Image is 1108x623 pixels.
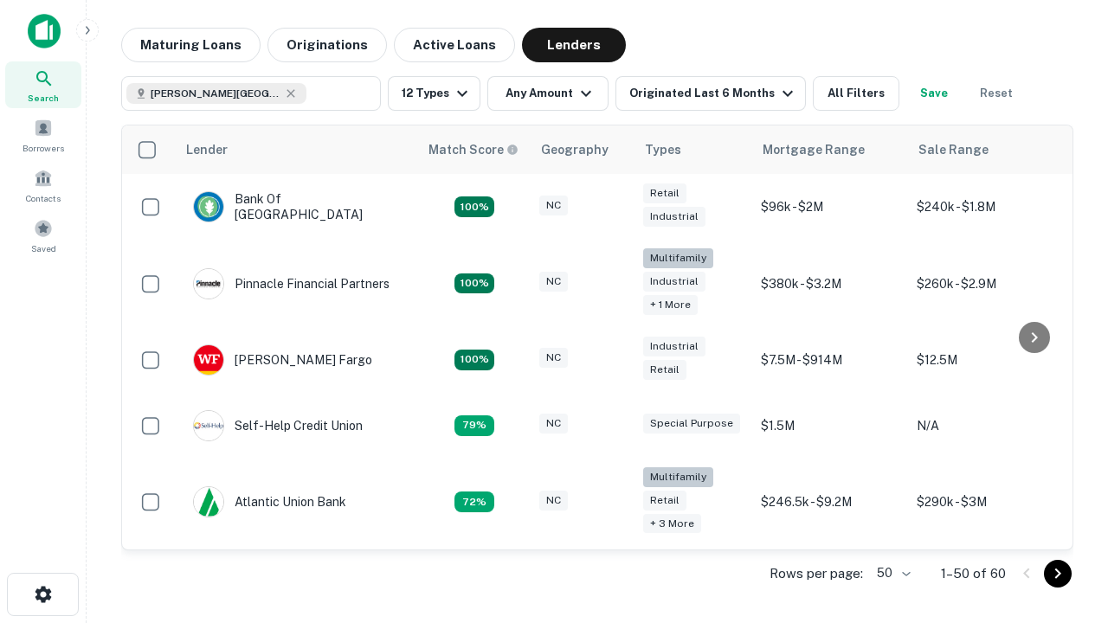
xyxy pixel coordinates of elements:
td: N/A [908,393,1064,459]
button: Go to next page [1044,560,1072,588]
td: $7.5M - $914M [752,327,908,393]
img: picture [194,345,223,375]
th: Lender [176,125,418,174]
button: All Filters [813,76,899,111]
span: Borrowers [23,141,64,155]
button: Save your search to get updates of matches that match your search criteria. [906,76,962,111]
div: Matching Properties: 11, hasApolloMatch: undefined [454,415,494,436]
td: $1.5M [752,393,908,459]
div: Bank Of [GEOGRAPHIC_DATA] [193,191,401,222]
button: Maturing Loans [121,28,261,62]
div: Retail [643,360,686,380]
div: [PERSON_NAME] Fargo [193,344,372,376]
div: + 3 more [643,514,701,534]
div: Industrial [643,337,705,356]
a: Search [5,61,81,108]
div: NC [539,414,568,434]
div: Retail [643,491,686,511]
span: [PERSON_NAME][GEOGRAPHIC_DATA], [GEOGRAPHIC_DATA] [151,86,280,101]
div: Geography [541,139,609,160]
button: Lenders [522,28,626,62]
div: Special Purpose [643,414,740,434]
div: Multifamily [643,248,713,268]
iframe: Chat Widget [1021,429,1108,512]
button: Originated Last 6 Months [615,76,806,111]
img: picture [194,487,223,517]
button: Originations [267,28,387,62]
th: Capitalize uses an advanced AI algorithm to match your search with the best lender. The match sco... [418,125,531,174]
p: Rows per page: [770,563,863,584]
div: Originated Last 6 Months [629,83,798,104]
div: Atlantic Union Bank [193,486,346,517]
button: Any Amount [487,76,609,111]
div: NC [539,348,568,368]
div: + 1 more [643,295,698,315]
img: picture [194,269,223,299]
th: Types [635,125,752,174]
div: NC [539,272,568,292]
div: Mortgage Range [763,139,865,160]
div: Matching Properties: 10, hasApolloMatch: undefined [454,491,494,512]
div: Types [645,139,681,160]
div: Self-help Credit Union [193,410,363,441]
div: Matching Properties: 14, hasApolloMatch: undefined [454,196,494,217]
td: $290k - $3M [908,459,1064,546]
div: Matching Properties: 15, hasApolloMatch: undefined [454,350,494,370]
td: $260k - $2.9M [908,240,1064,327]
span: Saved [31,241,56,255]
div: Multifamily [643,467,713,487]
p: 1–50 of 60 [941,563,1006,584]
span: Search [28,91,59,105]
div: NC [539,196,568,215]
img: picture [194,411,223,440]
th: Sale Range [908,125,1064,174]
div: Retail [643,183,686,203]
td: $246.5k - $9.2M [752,459,908,546]
td: $12.5M [908,327,1064,393]
div: Industrial [643,272,705,292]
div: Matching Properties: 25, hasApolloMatch: undefined [454,273,494,294]
div: NC [539,491,568,511]
td: $240k - $1.8M [908,174,1064,240]
div: Capitalize uses an advanced AI algorithm to match your search with the best lender. The match sco... [428,140,519,159]
div: Pinnacle Financial Partners [193,268,390,299]
button: Reset [969,76,1024,111]
td: $380k - $3.2M [752,240,908,327]
button: 12 Types [388,76,480,111]
div: 50 [870,561,913,586]
a: Borrowers [5,112,81,158]
div: Industrial [643,207,705,227]
a: Saved [5,212,81,259]
h6: Match Score [428,140,515,159]
td: $96k - $2M [752,174,908,240]
img: picture [194,192,223,222]
div: Lender [186,139,228,160]
a: Contacts [5,162,81,209]
img: capitalize-icon.png [28,14,61,48]
span: Contacts [26,191,61,205]
th: Mortgage Range [752,125,908,174]
button: Active Loans [394,28,515,62]
th: Geography [531,125,635,174]
div: Sale Range [918,139,989,160]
